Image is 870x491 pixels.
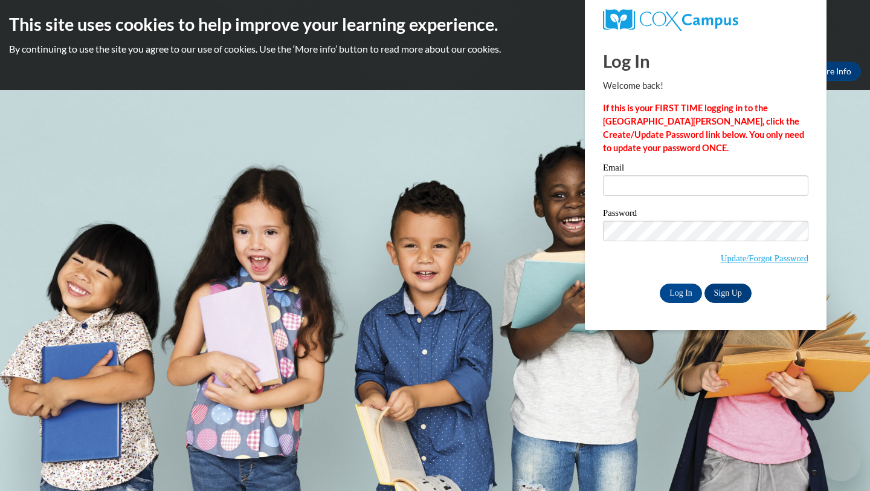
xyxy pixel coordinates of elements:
[804,62,861,81] a: More Info
[603,48,808,73] h1: Log In
[603,163,808,175] label: Email
[9,12,861,36] h2: This site uses cookies to help improve your learning experience.
[603,9,738,31] img: COX Campus
[704,284,752,303] a: Sign Up
[603,103,804,153] strong: If this is your FIRST TIME logging in to the [GEOGRAPHIC_DATA][PERSON_NAME], click the Create/Upd...
[603,209,808,221] label: Password
[822,443,860,481] iframe: Button to launch messaging window
[9,42,861,56] p: By continuing to use the site you agree to our use of cookies. Use the ‘More info’ button to read...
[603,79,808,93] p: Welcome back!
[603,9,808,31] a: COX Campus
[721,253,808,263] a: Update/Forgot Password
[660,284,702,303] input: Log In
